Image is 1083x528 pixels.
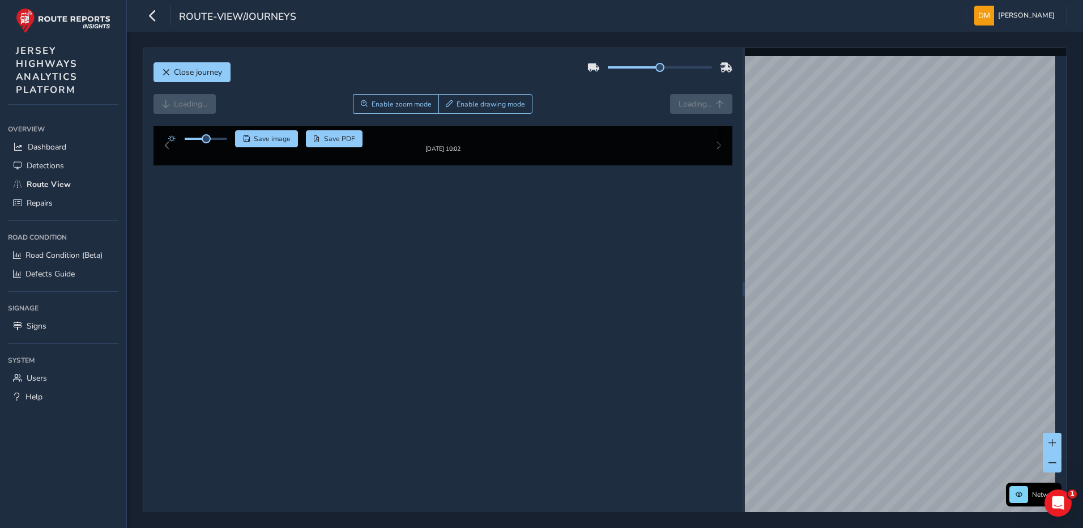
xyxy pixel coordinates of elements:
span: Enable zoom mode [372,100,432,109]
iframe: Intercom live chat [1044,489,1072,517]
span: Close journey [174,67,222,78]
span: Repairs [27,198,53,208]
span: Network [1032,490,1058,499]
a: Route View [8,175,118,194]
a: Signs [8,317,118,335]
button: Zoom [353,94,438,114]
span: JERSEY HIGHWAYS ANALYTICS PLATFORM [16,44,78,96]
span: Road Condition (Beta) [25,250,103,261]
button: PDF [306,130,363,147]
a: Repairs [8,194,118,212]
span: Help [25,391,42,402]
div: System [8,352,118,369]
div: Overview [8,121,118,138]
span: Save PDF [324,134,355,143]
div: [DATE] 10:02 [425,144,461,153]
span: Route View [27,179,71,190]
button: Draw [438,94,533,114]
span: Enable drawing mode [457,100,525,109]
div: Road Condition [8,229,118,246]
span: Defects Guide [25,269,75,279]
a: Road Condition (Beta) [8,246,118,265]
span: Dashboard [28,142,66,152]
img: diamond-layout [974,6,994,25]
a: Users [8,369,118,388]
span: Signs [27,321,46,331]
img: rr logo [16,8,110,33]
a: Detections [8,156,118,175]
span: route-view/journeys [179,10,296,25]
div: Signage [8,300,118,317]
span: Save image [254,134,291,143]
span: Detections [27,160,64,171]
a: Dashboard [8,138,118,156]
button: [PERSON_NAME] [974,6,1059,25]
button: Close journey [154,62,231,82]
span: [PERSON_NAME] [998,6,1055,25]
a: Defects Guide [8,265,118,283]
button: Save [235,130,298,147]
a: Help [8,388,118,406]
span: Users [27,373,47,384]
span: 1 [1068,489,1077,499]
